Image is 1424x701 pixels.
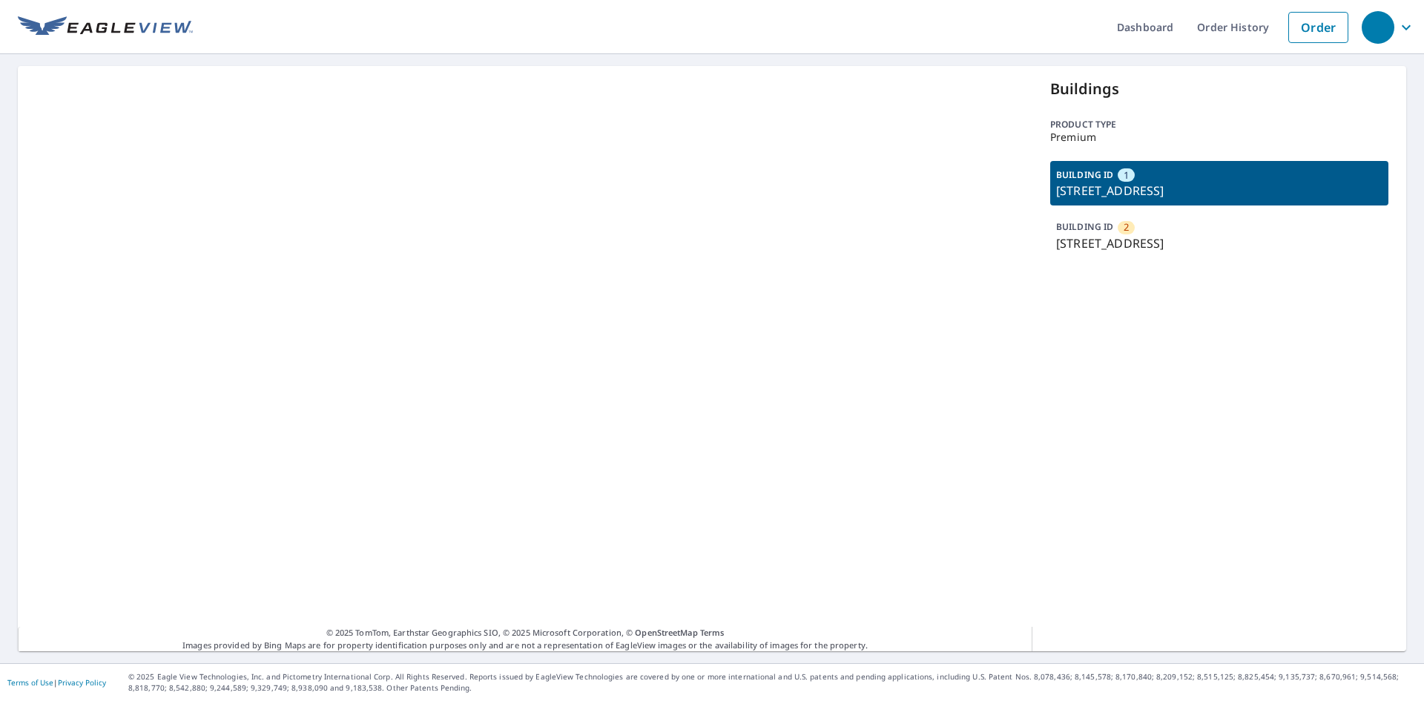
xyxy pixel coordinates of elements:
span: © 2025 TomTom, Earthstar Geographics SIO, © 2025 Microsoft Corporation, © [326,627,725,639]
p: Product type [1050,118,1388,131]
span: 1 [1124,168,1129,182]
span: 2 [1124,220,1129,234]
p: Images provided by Bing Maps are for property identification purposes only and are not a represen... [18,627,1032,651]
img: EV Logo [18,16,193,39]
p: Premium [1050,131,1388,143]
a: Privacy Policy [58,677,106,688]
p: Buildings [1050,78,1388,100]
p: | [7,678,106,687]
p: [STREET_ADDRESS] [1056,182,1382,200]
p: [STREET_ADDRESS] [1056,234,1382,252]
a: Terms of Use [7,677,53,688]
a: Terms [700,627,725,638]
p: BUILDING ID [1056,220,1113,233]
p: BUILDING ID [1056,168,1113,181]
a: OpenStreetMap [635,627,697,638]
a: Order [1288,12,1348,43]
p: © 2025 Eagle View Technologies, Inc. and Pictometry International Corp. All Rights Reserved. Repo... [128,671,1417,694]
